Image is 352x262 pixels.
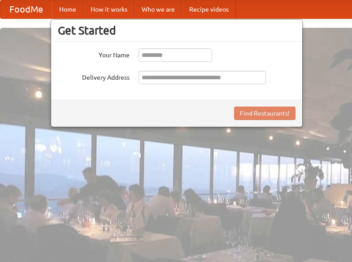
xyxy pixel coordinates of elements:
[58,24,296,37] h3: Get Started
[58,71,130,82] label: Delivery Address
[52,0,83,18] a: Home
[83,0,135,18] a: How it works
[135,0,182,18] a: Who we are
[234,107,296,120] button: Find Restaurants!
[58,48,130,60] label: Your Name
[182,0,236,18] a: Recipe videos
[0,0,52,18] a: FoodMe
